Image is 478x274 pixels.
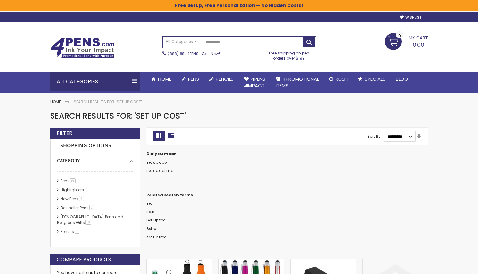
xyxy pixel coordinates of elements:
[163,37,201,47] a: All Categories
[336,76,348,82] span: Rush
[57,130,72,137] strong: Filter
[85,220,91,225] span: 10
[276,76,319,89] span: 4PROMOTIONAL ITEMS
[413,41,424,49] span: 0.00
[219,259,284,264] a: Logo Beam Stylus LIght Up Pen
[400,15,421,20] a: Wishlist
[85,187,89,192] span: 4
[166,39,198,44] span: All Categories
[147,259,212,264] a: Promo Koozie® Neoprene Zip-Up Bottle Cooler
[153,131,165,141] strong: Grid
[262,48,316,61] div: Free shipping on pen orders over $199
[146,72,176,86] a: Home
[363,259,428,264] a: Misc up-charge
[79,196,84,201] span: 4
[59,178,78,184] a: Pens99
[168,51,198,56] a: (888) 88-4PENS
[396,76,408,82] span: Blog
[75,229,79,234] span: 1
[188,76,199,82] span: Pens
[365,76,385,82] span: Specials
[244,76,265,89] span: 4Pens 4impact
[216,76,234,82] span: Pencils
[85,238,90,243] span: 1
[57,256,111,263] strong: Compare Products
[324,72,353,86] a: Rush
[146,151,428,156] dt: Did you mean
[146,193,428,198] dt: Related search terms
[70,178,76,183] span: 99
[57,214,123,225] a: [DEMOGRAPHIC_DATA] Pens and Religious Gifts10
[59,205,96,211] a: Bestseller Pens2
[59,196,86,202] a: New Pens4
[57,153,133,164] div: Category
[146,168,173,173] a: set up cosmo
[158,76,171,82] span: Home
[239,72,271,93] a: 4Pens4impact
[146,217,165,223] a: Set up fee
[89,205,94,210] span: 2
[425,257,478,274] iframe: Google Customer Reviews
[50,111,186,121] span: Search results for: 'set up cost'
[50,72,140,91] div: All Categories
[50,38,114,58] img: 4Pens Custom Pens and Promotional Products
[59,187,92,193] a: Highlighters4
[146,226,157,231] a: Set w
[385,33,428,49] a: 0.00 0
[367,134,381,139] label: Sort By
[398,33,401,39] span: 0
[391,72,413,86] a: Blog
[59,229,82,234] a: Pencils1
[57,139,133,153] strong: Shopping Options
[74,99,142,104] strong: Search results for: 'set up cost'
[353,72,391,86] a: Specials
[59,238,92,243] a: hp-featured1
[168,51,220,56] span: - Call Now!
[146,234,166,240] a: set up free
[204,72,239,86] a: Pencils
[146,201,152,206] a: set
[271,72,324,93] a: 4PROMOTIONALITEMS
[291,259,356,264] a: Bowie Pen & Pencil Gift Set - Laser Engraved
[146,209,154,214] a: sets
[50,99,61,104] a: Home
[146,160,168,165] a: set up cool
[176,72,204,86] a: Pens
